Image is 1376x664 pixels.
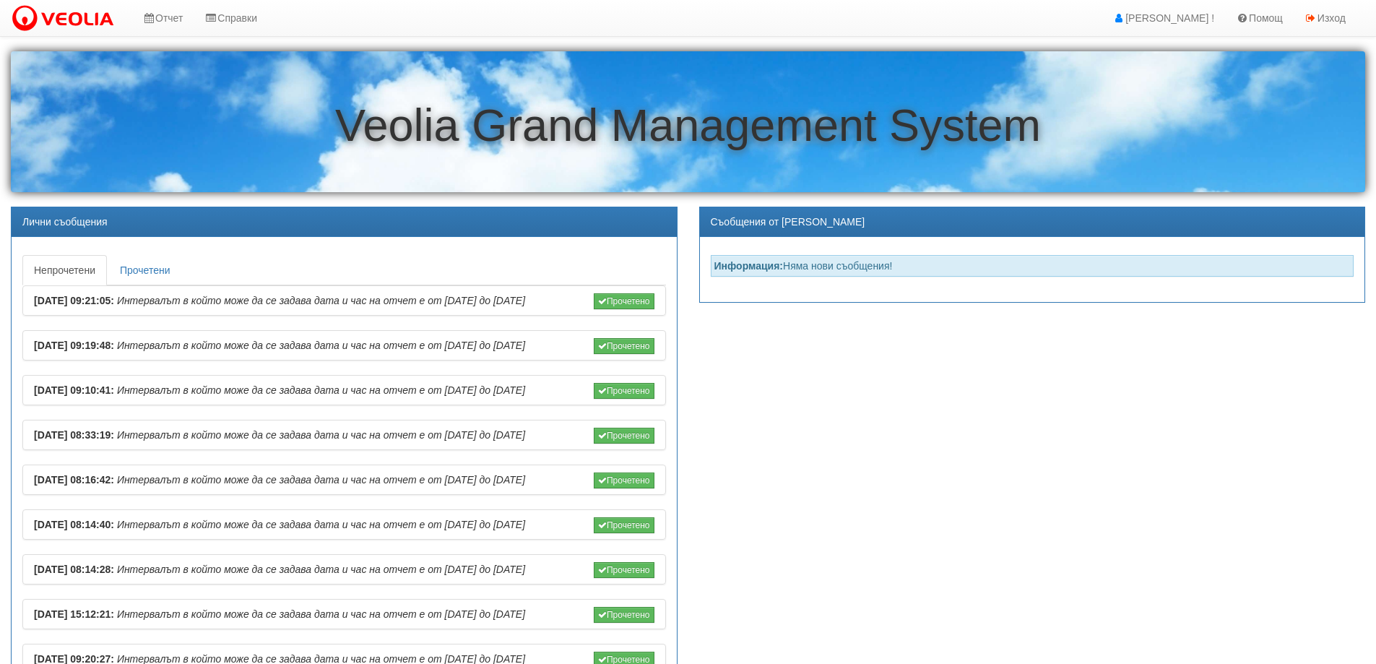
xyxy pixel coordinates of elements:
[34,519,114,530] b: [DATE] 08:14:40:
[108,255,182,285] a: Прочетени
[34,340,114,351] b: [DATE] 09:19:48:
[594,293,654,309] button: Прочетено
[34,429,114,441] b: [DATE] 08:33:19:
[594,517,654,533] button: Прочетено
[594,428,654,444] button: Прочетено
[34,295,114,306] b: [DATE] 09:21:05:
[711,255,1354,277] div: Няма нови съобщения!
[594,607,654,623] button: Прочетено
[117,295,525,306] i: Интервалът в който може да се задава дата и час на отчет е от [DATE] до [DATE]
[117,340,525,351] i: Интервалът в който може да се задава дата и час на отчет е от [DATE] до [DATE]
[34,564,114,575] b: [DATE] 08:14:28:
[714,260,784,272] strong: Информация:
[700,207,1365,237] div: Съобщения от [PERSON_NAME]
[22,255,107,285] a: Непрочетени
[117,519,525,530] i: Интервалът в който може да се задава дата и час на отчет е от [DATE] до [DATE]
[12,207,677,237] div: Лични съобщения
[117,564,525,575] i: Интервалът в който може да се задава дата и час на отчет е от [DATE] до [DATE]
[594,383,654,399] button: Прочетено
[117,429,525,441] i: Интервалът в който може да се задава дата и час на отчет е от [DATE] до [DATE]
[117,474,525,486] i: Интервалът в който може да се задава дата и час на отчет е от [DATE] до [DATE]
[34,608,114,620] b: [DATE] 15:12:21:
[11,100,1365,150] h1: Veolia Grand Management System
[34,384,114,396] b: [DATE] 09:10:41:
[594,338,654,354] button: Прочетено
[594,562,654,578] button: Прочетено
[117,608,525,620] i: Интервалът в който може да се задава дата и час на отчет е от [DATE] до [DATE]
[34,474,114,486] b: [DATE] 08:16:42:
[11,4,121,34] img: VeoliaLogo.png
[594,473,654,488] button: Прочетено
[117,384,525,396] i: Интервалът в който може да се задава дата и час на отчет е от [DATE] до [DATE]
